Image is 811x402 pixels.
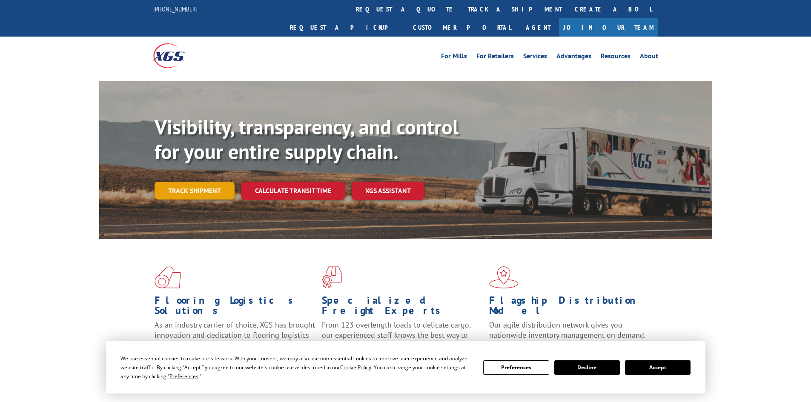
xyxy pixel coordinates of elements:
img: xgs-icon-flagship-distribution-model-red [489,266,519,288]
span: Preferences [169,373,198,380]
h1: Specialized Freight Experts [322,295,483,320]
button: Accept [625,360,691,375]
a: Advantages [556,53,591,62]
p: From 123 overlength loads to delicate cargo, our experienced staff knows the best way to move you... [322,320,483,358]
a: Customer Portal [407,18,517,37]
span: Cookie Policy [340,364,371,371]
a: Agent [517,18,559,37]
b: Visibility, transparency, and control for your entire supply chain. [155,114,459,165]
a: Track shipment [155,182,235,200]
button: Preferences [483,360,549,375]
h1: Flagship Distribution Model [489,295,650,320]
a: About [640,53,658,62]
h1: Flooring Logistics Solutions [155,295,315,320]
a: Calculate transit time [241,182,345,200]
button: Decline [554,360,620,375]
a: For Mills [441,53,467,62]
div: We use essential cookies to make our site work. With your consent, we may also use non-essential ... [120,354,473,381]
a: Join Our Team [559,18,658,37]
img: xgs-icon-total-supply-chain-intelligence-red [155,266,181,288]
span: As an industry carrier of choice, XGS has brought innovation and dedication to flooring logistics... [155,320,315,350]
a: Request a pickup [284,18,407,37]
img: xgs-icon-focused-on-flooring-red [322,266,342,288]
a: XGS ASSISTANT [352,182,424,200]
a: [PHONE_NUMBER] [153,5,198,13]
div: Cookie Consent Prompt [106,341,705,393]
a: Resources [601,53,630,62]
span: Our agile distribution network gives you nationwide inventory management on demand. [489,320,646,340]
a: Services [523,53,547,62]
a: For Retailers [476,53,514,62]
